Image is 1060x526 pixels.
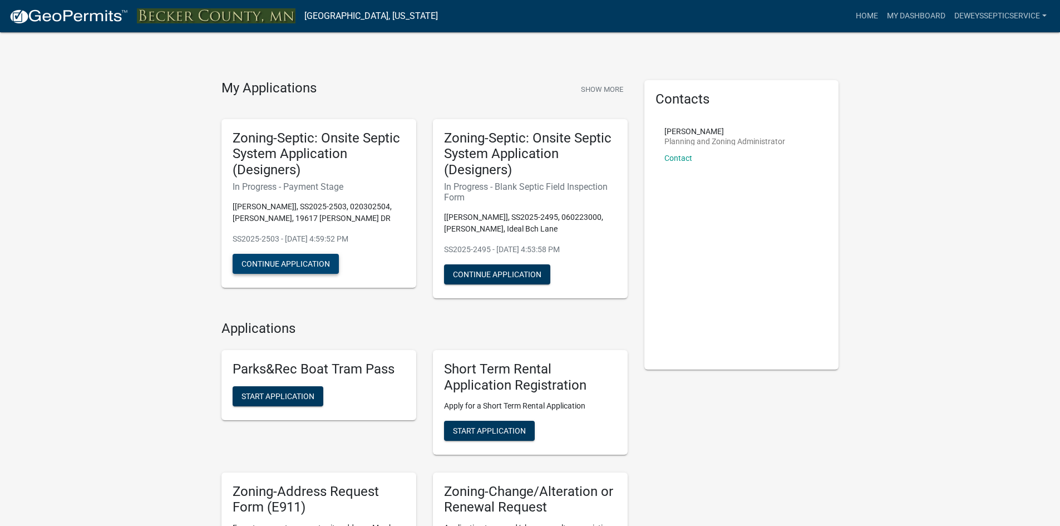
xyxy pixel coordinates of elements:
[444,181,617,203] h6: In Progress - Blank Septic Field Inspection Form
[233,254,339,274] button: Continue Application
[655,91,828,107] h5: Contacts
[444,421,535,441] button: Start Application
[851,6,882,27] a: Home
[233,181,405,192] h6: In Progress - Payment Stage
[444,361,617,394] h5: Short Term Rental Application Registration
[444,244,617,255] p: SS2025-2495 - [DATE] 4:53:58 PM
[233,386,323,406] button: Start Application
[304,7,438,26] a: [GEOGRAPHIC_DATA], [US_STATE]
[950,6,1051,27] a: DeweysSepticService
[233,201,405,224] p: [[PERSON_NAME]], SS2025-2503, 020302504, [PERSON_NAME], 19617 [PERSON_NAME] DR
[221,80,317,97] h4: My Applications
[444,264,550,284] button: Continue Application
[444,484,617,516] h5: Zoning-Change/Alteration or Renewal Request
[221,321,628,337] h4: Applications
[576,80,628,99] button: Show More
[664,127,785,135] p: [PERSON_NAME]
[664,137,785,145] p: Planning and Zoning Administrator
[233,361,405,377] h5: Parks&Rec Boat Tram Pass
[882,6,950,27] a: My Dashboard
[453,426,526,435] span: Start Application
[444,400,617,412] p: Apply for a Short Term Rental Application
[664,154,692,163] a: Contact
[444,212,617,235] p: [[PERSON_NAME]], SS2025-2495, 060223000, [PERSON_NAME], Ideal Bch Lane
[233,130,405,178] h5: Zoning-Septic: Onsite Septic System Application (Designers)
[241,391,314,400] span: Start Application
[233,484,405,516] h5: Zoning-Address Request Form (E911)
[137,8,295,23] img: Becker County, Minnesota
[233,233,405,245] p: SS2025-2503 - [DATE] 4:59:52 PM
[444,130,617,178] h5: Zoning-Septic: Onsite Septic System Application (Designers)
